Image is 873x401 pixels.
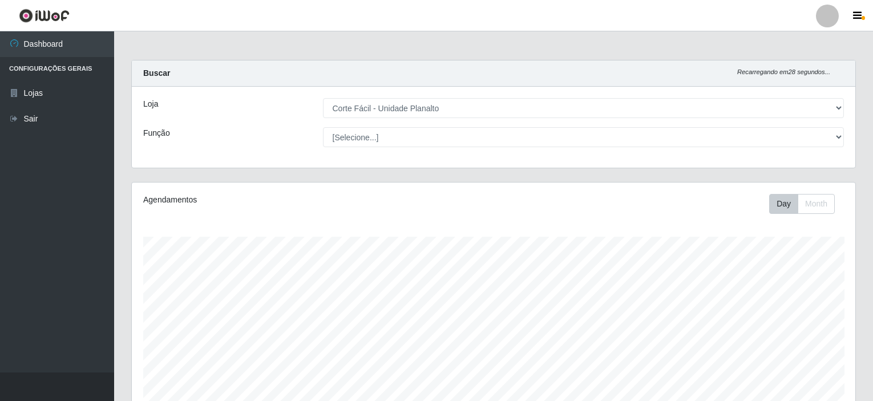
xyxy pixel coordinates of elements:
label: Função [143,127,170,139]
div: First group [769,194,835,214]
button: Month [798,194,835,214]
label: Loja [143,98,158,110]
strong: Buscar [143,68,170,78]
div: Agendamentos [143,194,425,206]
i: Recarregando em 28 segundos... [737,68,830,75]
img: CoreUI Logo [19,9,70,23]
button: Day [769,194,798,214]
div: Toolbar with button groups [769,194,844,214]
